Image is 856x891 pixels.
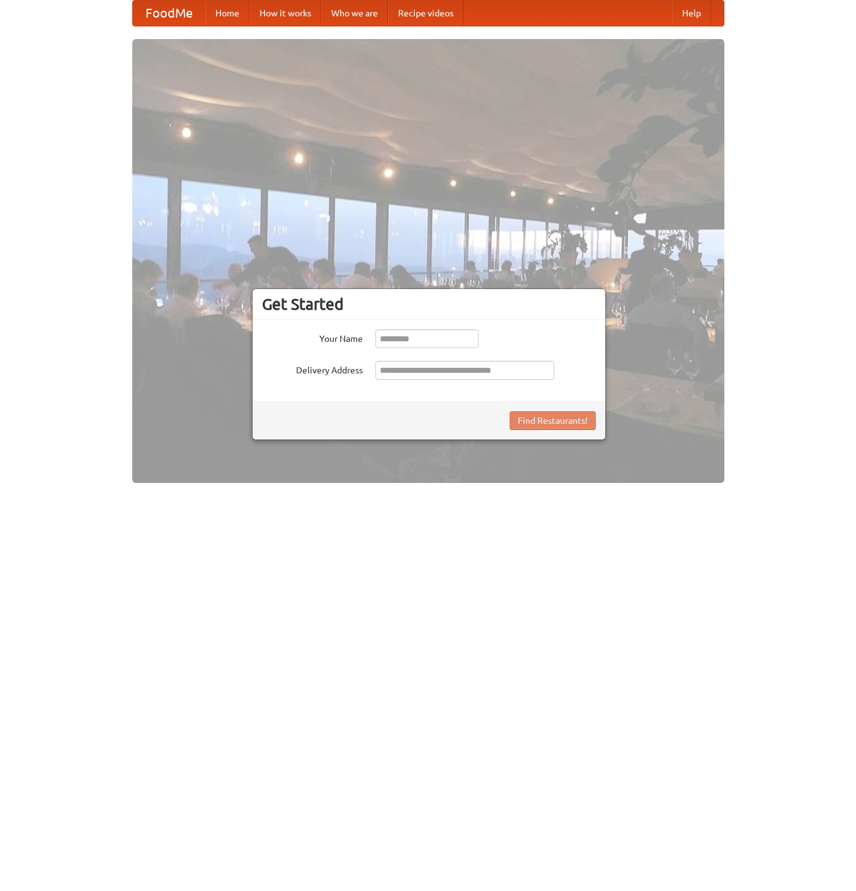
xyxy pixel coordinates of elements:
[205,1,249,26] a: Home
[262,295,596,314] h3: Get Started
[133,1,205,26] a: FoodMe
[262,329,363,345] label: Your Name
[672,1,711,26] a: Help
[510,411,596,430] button: Find Restaurants!
[321,1,388,26] a: Who we are
[249,1,321,26] a: How it works
[262,361,363,377] label: Delivery Address
[388,1,464,26] a: Recipe videos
